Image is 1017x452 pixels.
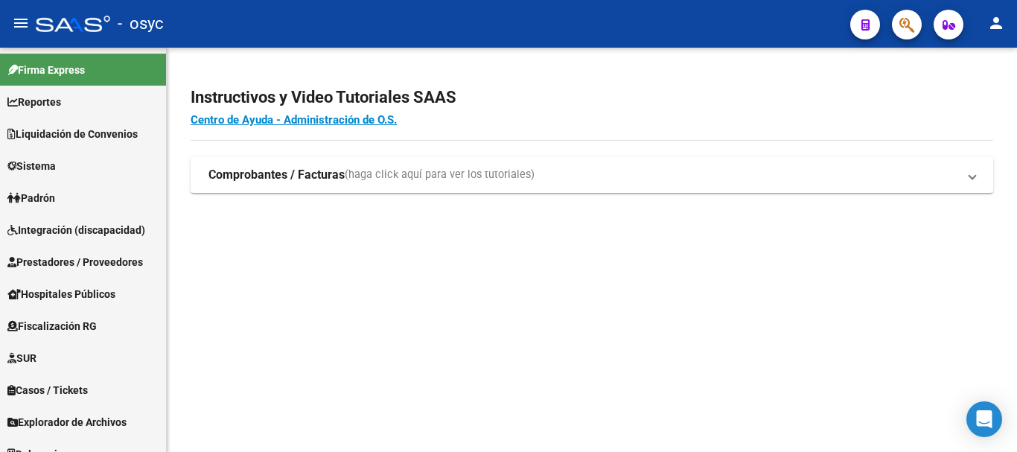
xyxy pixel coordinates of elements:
[191,157,993,193] mat-expansion-panel-header: Comprobantes / Facturas(haga click aquí para ver los tutoriales)
[7,158,56,174] span: Sistema
[7,286,115,302] span: Hospitales Públicos
[7,222,145,238] span: Integración (discapacidad)
[345,167,535,183] span: (haga click aquí para ver los tutoriales)
[7,254,143,270] span: Prestadores / Proveedores
[191,83,993,112] h2: Instructivos y Video Tutoriales SAAS
[7,126,138,142] span: Liquidación de Convenios
[7,414,127,430] span: Explorador de Archivos
[7,318,97,334] span: Fiscalización RG
[7,382,88,398] span: Casos / Tickets
[191,113,397,127] a: Centro de Ayuda - Administración de O.S.
[208,167,345,183] strong: Comprobantes / Facturas
[7,350,36,366] span: SUR
[966,401,1002,437] div: Open Intercom Messenger
[987,14,1005,32] mat-icon: person
[7,62,85,78] span: Firma Express
[7,94,61,110] span: Reportes
[7,190,55,206] span: Padrón
[12,14,30,32] mat-icon: menu
[118,7,164,40] span: - osyc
